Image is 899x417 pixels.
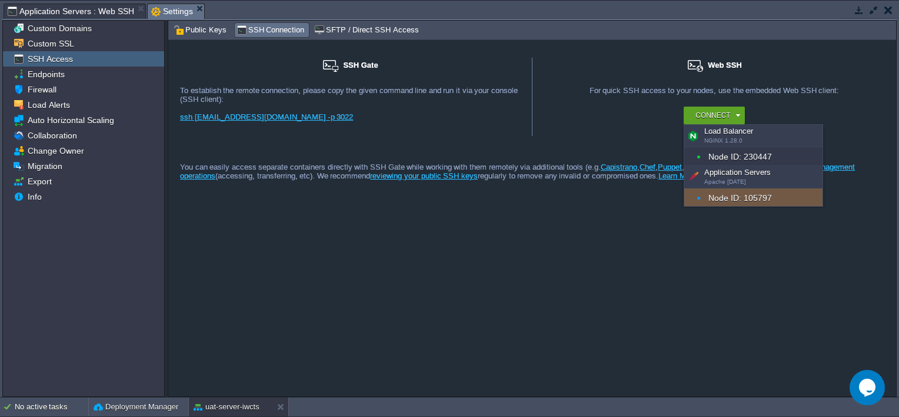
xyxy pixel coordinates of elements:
div: Node ID: 105797 [684,188,823,207]
iframe: chat widget [850,370,887,405]
span: Web SSH [708,61,742,69]
div: To establish the remote connection, please copy the given command line and run it via your consol... [180,86,520,104]
a: Custom SSL [25,38,76,49]
div: No active tasks [15,398,88,416]
div: Application Servers [684,166,823,188]
a: Info [25,191,44,202]
div: For quick SSH access to your nodes, use the embedded Web SSH client: [544,86,884,107]
a: ssh [EMAIL_ADDRESS][DOMAIN_NAME] -p 3022 [180,112,353,121]
span: Public Keys [174,24,227,37]
span: SSH Connection [237,24,305,37]
a: SFTP/FISH for file management operations [180,163,855,180]
a: SSH Access [25,54,75,64]
span: Settings [151,4,193,19]
div: You can easily access separate containers directly with SSH Gate while working with them remotely... [168,136,896,184]
a: Endpoints [25,69,66,80]
a: Custom Domains [25,23,94,34]
div: Load Balancer [684,125,823,147]
a: Collaboration [25,130,79,141]
span: NGINX 1.28.0 [704,137,742,144]
span: SFTP / Direct SSH Access [314,24,418,37]
button: Connect [695,110,730,121]
a: Capistrano [601,163,637,171]
a: Auto Horizontal Scaling [25,115,116,125]
a: Learn More [658,171,697,180]
a: Load Alerts [25,100,72,110]
span: Application Servers : Web SSH [8,4,134,18]
button: uat-server-iwcts [194,401,259,413]
a: Migration [25,161,64,171]
a: Firewall [25,84,58,95]
a: Change Owner [25,145,86,156]
a: Chef [640,163,655,171]
a: Puppet [658,163,682,171]
span: SSH Gate [343,61,378,69]
div: Node ID: 230447 [684,147,823,166]
a: Export [25,176,54,187]
button: Deployment Manager [94,401,178,413]
span: Apache [DATE] [704,178,746,185]
a: reviewing your public SSH keys [370,171,477,180]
